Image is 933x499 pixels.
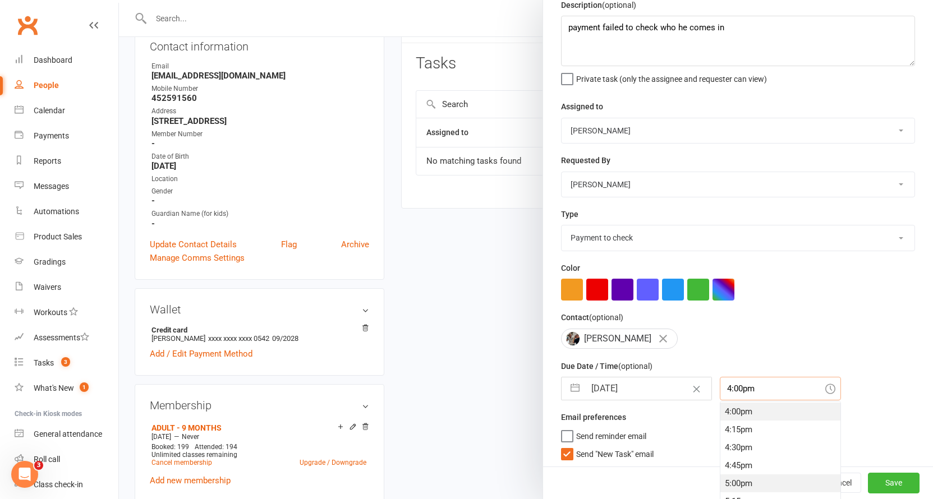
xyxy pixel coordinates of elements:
div: 4:15pm [720,421,840,438]
a: Waivers [15,275,118,300]
label: Type [561,208,578,220]
div: 4:45pm [720,456,840,474]
a: What's New1 [15,376,118,401]
a: Dashboard [15,48,118,73]
span: Send "New Task" email [576,446,654,459]
div: 4:30pm [720,438,840,456]
div: 5:00pm [720,474,840,492]
label: Color [561,262,580,274]
div: [PERSON_NAME] [561,329,678,349]
a: Tasks 3 [15,350,118,376]
span: Private task (only the assignee and requester can view) [576,71,767,84]
a: Gradings [15,249,118,275]
small: (optional) [602,1,636,10]
div: Product Sales [34,232,82,241]
div: Class check-in [34,480,83,489]
span: 3 [61,357,70,367]
iframe: Intercom live chat [11,461,38,488]
div: Calendar [34,106,65,115]
span: Send reminder email [576,428,646,441]
textarea: payment failed to check who he comes in [561,16,915,66]
a: Reports [15,149,118,174]
a: General attendance kiosk mode [15,422,118,447]
div: Gradings [34,257,66,266]
div: Workouts [34,308,67,317]
label: Assigned to [561,100,603,113]
a: Payments [15,123,118,149]
div: People [34,81,59,90]
div: Automations [34,207,79,216]
a: People [15,73,118,98]
label: Contact [561,311,623,324]
div: 4:00pm [720,403,840,421]
img: Elliot Holmes [566,332,580,345]
a: Calendar [15,98,118,123]
div: Dashboard [34,56,72,64]
div: Assessments [34,333,89,342]
a: Assessments [15,325,118,350]
div: Tasks [34,358,54,367]
div: Reports [34,156,61,165]
div: What's New [34,384,74,392]
a: Product Sales [15,224,118,249]
a: Roll call [15,447,118,472]
div: Payments [34,131,69,140]
a: Class kiosk mode [15,472,118,497]
a: Workouts [15,300,118,325]
label: Requested By [561,154,610,167]
small: (optional) [618,362,652,371]
div: Roll call [34,455,60,464]
small: (optional) [589,313,623,322]
button: Clear Date [687,378,706,399]
span: 1 [80,382,89,392]
a: Automations [15,199,118,224]
div: Waivers [34,283,61,292]
a: Messages [15,174,118,199]
button: Save [868,473,920,493]
div: General attendance [34,429,102,438]
span: 3 [34,461,43,470]
a: Clubworx [13,11,42,39]
label: Due Date / Time [561,360,652,372]
label: Email preferences [561,411,626,423]
div: Messages [34,182,69,191]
